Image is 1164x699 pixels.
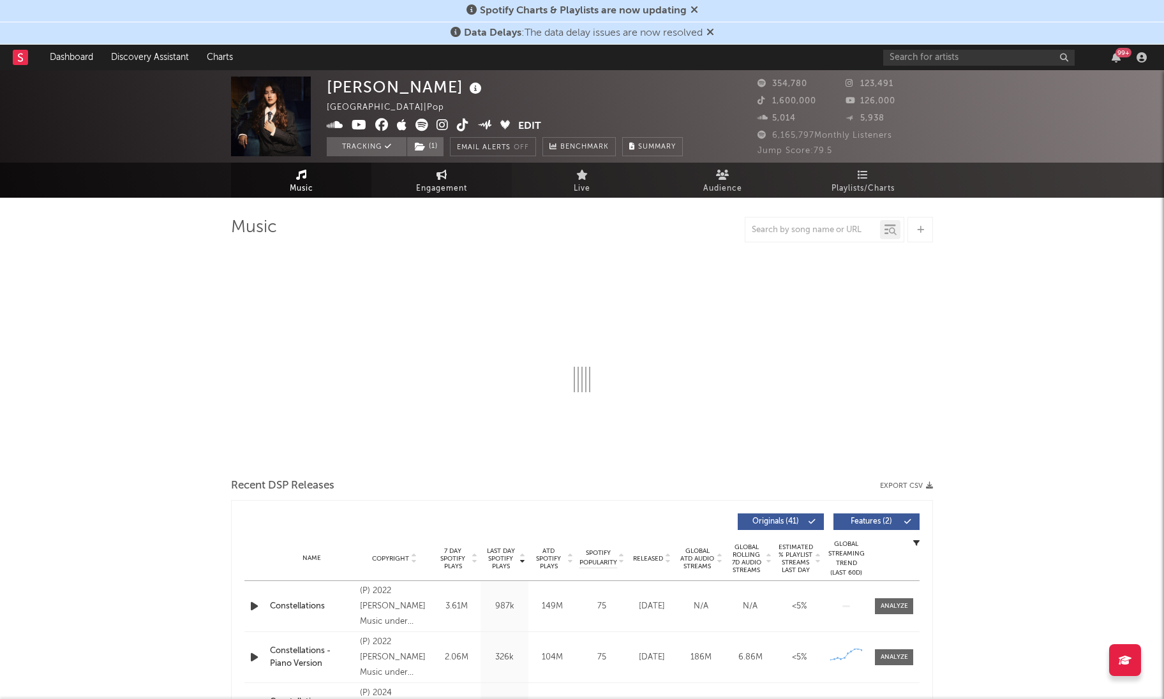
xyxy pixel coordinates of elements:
div: <5% [778,651,821,664]
div: [DATE] [630,600,673,613]
button: Features(2) [833,513,920,530]
div: 99 + [1115,48,1131,57]
a: Playlists/Charts [793,163,933,198]
div: 326k [484,651,525,664]
button: 99+ [1112,52,1121,63]
a: Constellations - Piano Version [270,645,354,670]
a: Music [231,163,371,198]
div: 987k [484,600,525,613]
a: Engagement [371,163,512,198]
div: 186M [680,651,722,664]
span: Released [633,555,663,563]
div: 75 [579,651,624,664]
span: Dismiss [706,28,714,38]
div: Global Streaming Trend (Last 60D) [827,540,865,578]
a: Benchmark [542,137,616,156]
div: [GEOGRAPHIC_DATA] | Pop [327,100,459,115]
a: Dashboard [41,45,102,70]
span: 1,600,000 [757,97,816,105]
span: Originals ( 41 ) [746,518,805,526]
div: 2.06M [436,651,477,664]
div: (P) 2022 [PERSON_NAME] Music under exclusive license to Arista Records, a division of Sony Music ... [360,635,429,681]
span: Engagement [416,181,467,196]
span: Spotify Charts & Playlists are now updating [480,6,687,16]
span: : The data delay issues are now resolved [464,28,703,38]
div: Name [270,554,354,563]
button: Edit [518,119,541,135]
span: Spotify Popularity [579,548,617,568]
span: Jump Score: 79.5 [757,147,832,155]
a: Constellations [270,600,354,613]
span: 123,491 [846,80,893,88]
span: Estimated % Playlist Streams Last Day [778,543,813,574]
a: Discovery Assistant [102,45,198,70]
div: 104M [532,651,573,664]
a: Live [512,163,652,198]
span: 126,000 [846,97,895,105]
span: Copyright [372,555,409,563]
span: Live [574,181,590,196]
div: N/A [729,600,772,613]
span: Music [290,181,313,196]
span: Benchmark [560,140,609,155]
span: Last Day Spotify Plays [484,547,518,570]
div: <5% [778,600,821,613]
span: ATD Spotify Plays [532,547,565,570]
div: N/A [680,600,722,613]
span: 7 Day Spotify Plays [436,547,470,570]
a: Charts [198,45,242,70]
div: 149M [532,600,573,613]
span: Summary [638,143,676,151]
span: 354,780 [757,80,807,88]
span: Playlists/Charts [832,181,895,196]
span: 6,165,797 Monthly Listeners [757,131,892,140]
span: Global Rolling 7D Audio Streams [729,543,764,574]
div: 75 [579,600,624,613]
button: (1) [407,137,444,156]
a: Audience [652,163,793,198]
button: Email AlertsOff [450,137,536,156]
span: Dismiss [690,6,698,16]
button: Tracking [327,137,407,156]
div: [PERSON_NAME] [327,77,485,98]
div: [DATE] [630,651,673,664]
button: Originals(41) [738,513,824,530]
span: ( 1 ) [407,137,444,156]
em: Off [514,144,529,151]
div: (P) 2022 [PERSON_NAME] Music under exclusive license to Arista Records, a division of Sony Music ... [360,584,429,629]
span: Data Delays [464,28,521,38]
span: Global ATD Audio Streams [680,547,715,570]
div: 6.86M [729,651,772,664]
span: Audience [703,181,742,196]
input: Search by song name or URL [745,225,880,235]
span: Recent DSP Releases [231,478,334,494]
button: Summary [622,137,683,156]
span: 5,014 [757,114,796,122]
div: 3.61M [436,600,477,613]
span: 5,938 [846,114,884,122]
button: Export CSV [880,482,933,490]
input: Search for artists [883,50,1075,66]
span: Features ( 2 ) [842,518,900,526]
